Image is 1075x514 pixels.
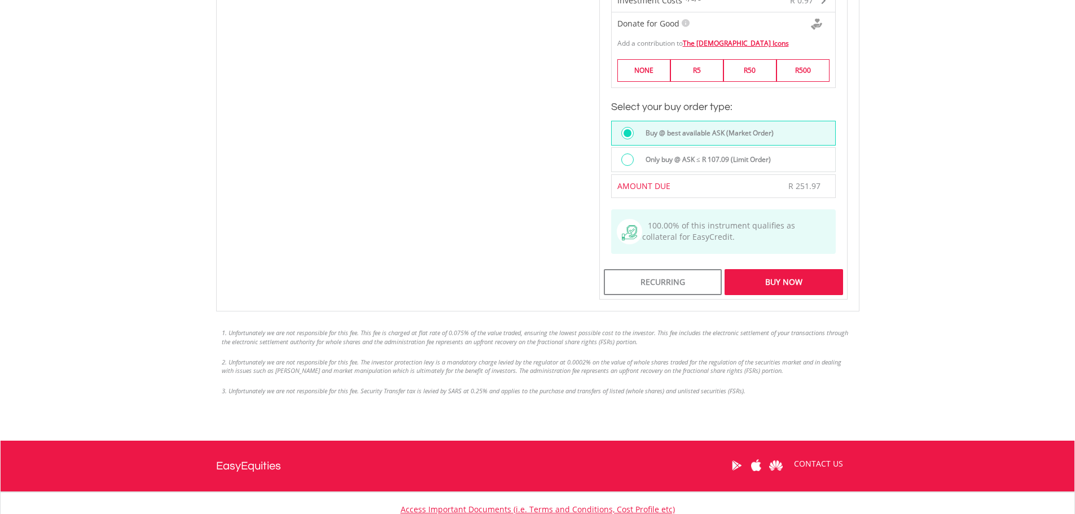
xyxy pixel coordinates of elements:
a: CONTACT US [786,448,851,480]
div: Recurring [604,269,722,295]
label: R5 [670,59,723,81]
label: Only buy @ ASK ≤ R 107.09 (Limit Order) [639,153,771,166]
a: EasyEquities [216,441,281,491]
li: 1. Unfortunately we are not responsible for this fee. This fee is charged at flat rate of 0.075% ... [222,328,854,346]
label: NONE [617,59,670,81]
div: Add a contribution to [612,33,835,48]
a: The [DEMOGRAPHIC_DATA] Icons [683,38,789,48]
span: 100.00% of this instrument qualifies as collateral for EasyCredit. [642,220,795,242]
span: AMOUNT DUE [617,181,670,191]
h3: Select your buy order type: [611,99,836,115]
img: Donte For Good [811,19,822,30]
div: Buy Now [725,269,843,295]
span: R 251.97 [788,181,820,191]
a: Huawei [766,448,786,483]
label: Buy @ best available ASK (Market Order) [639,127,774,139]
li: 2. Unfortunately we are not responsible for this fee. The investor protection levy is a mandatory... [222,358,854,375]
a: Apple [747,448,766,483]
img: collateral-qualifying-green.svg [622,225,637,240]
li: 3. Unfortunately we are not responsible for this fee. Security Transfer tax is levied by SARS at ... [222,386,854,396]
span: Donate for Good [617,18,679,29]
label: R500 [776,59,830,81]
label: R50 [723,59,776,81]
a: Google Play [727,448,747,483]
